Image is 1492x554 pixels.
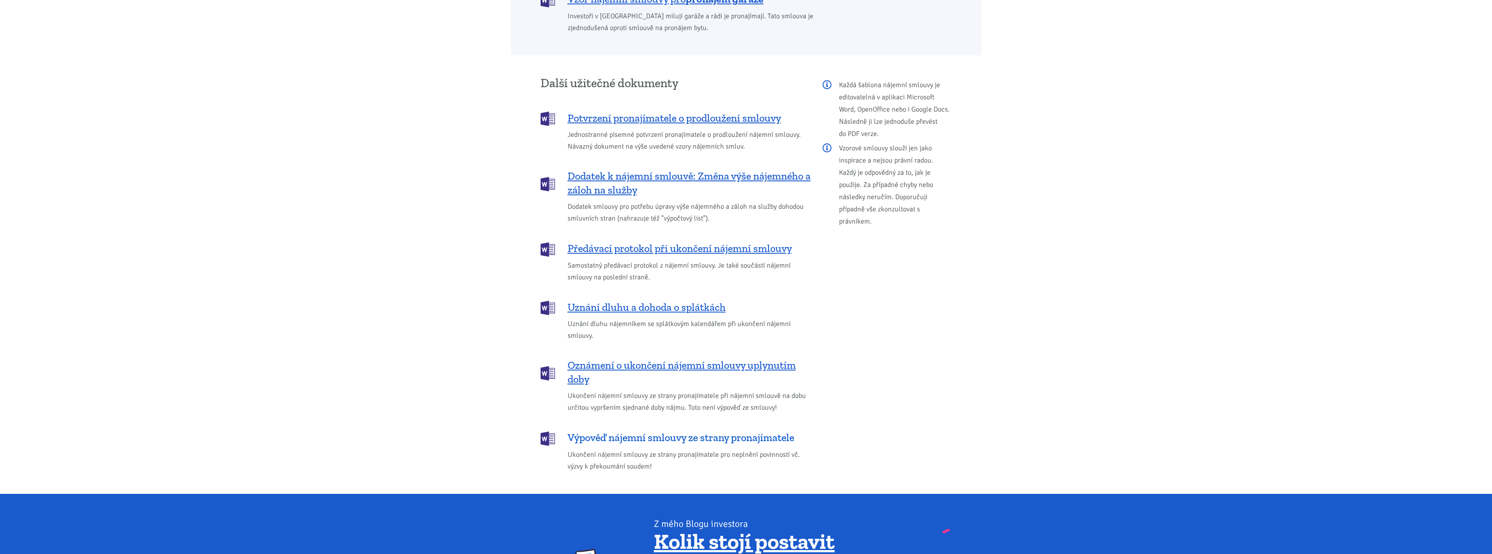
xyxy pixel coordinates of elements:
[568,129,811,153] span: Jednostranné písemné potvrzení pronajímatele o prodloužení nájemní smlouvy. Návazný dokument na v...
[568,260,811,283] span: Samostatný předávací protokol z nájemní smlouvy. Je také součástí nájemní smlouvy na poslední str...
[541,242,555,257] img: DOCX (Word)
[541,432,555,446] img: DOCX (Word)
[541,177,555,191] img: DOCX (Word)
[541,169,811,197] a: Dodatek k nájemní smlouvě: Změna výše nájemného a záloh na služby
[568,111,781,125] span: Potvrzení pronajímatele o prodloužení smlouvy
[541,77,811,90] h3: Další užitečné dokumenty
[568,449,811,472] span: Ukončení nájemní smlouvy ze strany pronajímatele pro neplnění povinností vč. výzvy k překoumání s...
[654,518,917,530] div: Z mého Blogu investora
[568,358,811,386] span: Oznámení o ukončení nájemní smlouvy uplynutím doby
[568,169,811,197] span: Dodatek k nájemní smlouvě: Změna výše nájemného a záloh na služby
[568,390,811,414] span: Ukončení nájemní smlouvy ze strany pronajímatele při nájemní smlouvě na dobu určitou vypršením sj...
[822,142,952,228] p: Vzorové smlouvy slouží jen jako inspirace a nejsou právní radou. Každý je odpovědný za to, jak je...
[541,366,555,381] img: DOCX (Word)
[568,318,811,342] span: Uznání dluhu nájemníkem se splátkovým kalendářem při ukončení nájemní smlouvy.
[541,300,811,314] a: Uznání dluhu a dohoda o splátkách
[568,10,846,34] span: Investoři v [GEOGRAPHIC_DATA] milují garáže a rádi je pronajímají. Tato smlouva je zjednodušená o...
[541,111,811,125] a: Potvrzení pronajímatele o prodloužení smlouvy
[541,112,555,126] img: DOCX (Word)
[541,241,811,256] a: Předávací protokol při ukončení nájemní smlouvy
[568,431,794,445] span: Výpověď nájemní smlouvy ze strany pronajímatele
[568,201,811,224] span: Dodatek smlouvy pro potřebu úpravy výše nájemného a záloh na služby dohodou smluvních stran (nahr...
[541,301,555,315] img: DOCX (Word)
[568,241,792,255] span: Předávací protokol při ukončení nájemní smlouvy
[568,300,726,314] span: Uznání dluhu a dohoda o splátkách
[822,79,952,140] p: Každá šablona nájemní smlouvy je editovatelná v aplikaci Microsoft Word, OpenOffice nebo i Google...
[541,431,811,445] a: Výpověď nájemní smlouvy ze strany pronajímatele
[541,358,811,386] a: Oznámení o ukončení nájemní smlouvy uplynutím doby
